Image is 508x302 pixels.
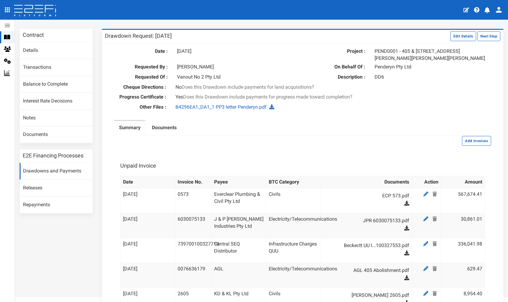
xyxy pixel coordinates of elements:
td: Everclear Plumbing & Civil Pty Ltd [211,188,266,213]
td: Central SEQ Distributor [211,238,266,263]
a: Delete Payee [431,290,438,297]
a: [PERSON_NAME] 2605.pdf [329,290,409,300]
th: Amount [441,176,485,188]
span: Does this Drawdown include payments for land acquisitions? [182,84,314,90]
a: Beckectt UU I...100327553.pdf [329,241,409,250]
label: Date : [110,48,172,55]
a: Edit Details [450,33,478,39]
td: 336,041.98 [441,238,485,263]
th: Date [120,176,175,188]
td: 0573 [175,188,212,213]
a: Transactions [20,59,93,76]
h3: Contract [23,32,44,38]
a: Notes [20,110,93,126]
a: Delete Payee [431,265,438,273]
div: No [171,84,434,91]
h3: E2E Financing Processes [23,153,83,158]
td: AGL [211,263,266,288]
div: Yes [171,94,434,101]
a: Drawdowns and Payments [20,163,93,180]
label: Progress Certificate : [105,94,171,101]
td: [DATE] [120,188,175,213]
a: Repayments [20,197,93,213]
label: Requested Of : [110,74,172,81]
a: Releases [20,180,93,196]
a: Balance to Complete [20,76,93,93]
td: 0076636179 [175,263,212,288]
td: Civils [266,188,321,213]
td: [DATE] [120,213,175,238]
label: Cheque Directions : [105,84,171,91]
a: Interest Rate Decisions [20,93,93,110]
td: 30,861.01 [441,213,485,238]
span: Does this Drawdown include payments for progress made toward completion? [183,94,352,100]
label: Requested By : [110,64,172,71]
a: Details [20,42,93,59]
label: Other Files : [105,104,171,111]
a: JPR 6030075133.pdf [329,216,409,226]
button: Next Step [477,31,500,41]
td: [DATE] [120,238,175,263]
td: Infrastructure Charges QUU [266,238,321,263]
a: B4296EA1_DA1_1 PP3 letter Penderyn.pdf [175,104,267,110]
h3: Drawdown Request: [DATE] [105,33,172,39]
td: 739700100327710 [175,238,212,263]
div: [DATE] [172,48,298,55]
a: Delete Payee [431,215,438,223]
th: Documents [321,176,412,188]
a: Documents [147,121,182,136]
div: Vanout No 2 Pty Ltd [172,74,298,81]
button: Edit Details [450,31,476,41]
label: Description : [307,74,370,81]
h3: Unpaid Invoice [120,163,156,168]
a: ECP 573.pdf [329,191,409,201]
label: Project : [307,48,370,55]
div: PEND0001 - 405 & [STREET_ADDRESS][PERSON_NAME][PERSON_NAME][PERSON_NAME] [370,48,496,62]
label: Summary [119,124,140,131]
a: Next Step [477,33,500,39]
td: 6030075133 [175,213,212,238]
button: Add Invoices [462,136,491,146]
label: On Behalf Of : [307,64,370,71]
div: DD6 [370,74,496,81]
a: Delete Payee [431,240,438,248]
td: 629.47 [441,263,485,288]
th: BTC Category [266,176,321,188]
th: Invoice No. [175,176,212,188]
a: Summary [114,121,145,136]
th: Action [412,176,441,188]
a: AGL 405 Abolishment.pdf [329,265,409,275]
a: Documents [20,126,93,143]
label: Documents [152,124,177,131]
td: 567,674.41 [441,188,485,213]
div: [PERSON_NAME] [172,64,298,71]
td: [DATE] [120,263,175,288]
th: Payee [211,176,266,188]
a: Add Invoices [462,137,491,143]
div: Penderyn Pty Ltd [370,64,496,71]
a: Delete Payee [431,190,438,198]
td: Electricity/Telecommunications [266,213,321,238]
td: Electricity/Telecommunications [266,263,321,288]
td: J & P [PERSON_NAME] Industries Pty Ltd [211,213,266,238]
